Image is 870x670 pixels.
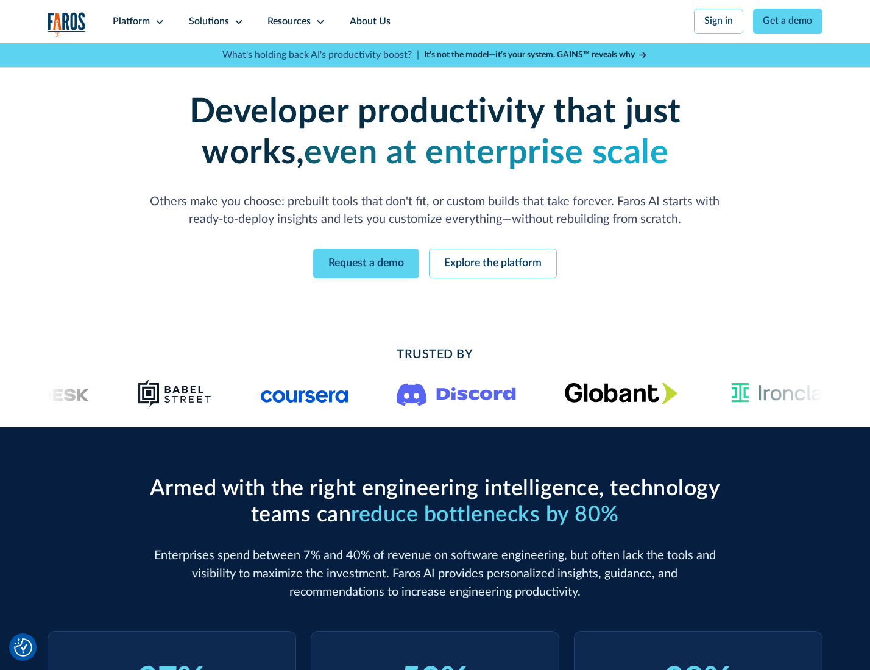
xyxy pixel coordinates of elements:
span: reduce bottlenecks by 80% [351,504,619,526]
a: It’s not the model—it’s your system. GAINS™ reveals why [424,49,648,62]
p: What's holding back AI's productivity boost? | [222,48,419,63]
img: Globant's logo [564,382,677,404]
button: Cookie Settings [14,638,32,657]
h2: Trusted By [144,346,726,364]
a: home [48,12,87,37]
strong: Developer productivity that just works, [189,95,681,170]
strong: even at enterprise scale [304,136,668,170]
img: Logo of the communication platform Discord. [397,381,516,406]
p: Enterprises spend between 7% and 40% of revenue on software engineering, but often lack the tools... [144,547,726,601]
p: Others make you choose: prebuilt tools that don't fit, or custom builds that take forever. Faros ... [144,193,726,230]
div: Platform [113,15,150,29]
img: Logo of the analytics and reporting company Faros. [48,12,87,37]
strong: It’s not the model—it’s your system. GAINS™ reveals why [424,51,635,59]
img: Logo of the online learning platform Coursera. [260,384,348,403]
a: Explore the platform [429,249,557,278]
h2: Armed with the right engineering intelligence, technology teams can [144,476,726,528]
img: Babel Street logo png [137,379,211,408]
a: Sign in [694,9,743,34]
div: Resources [267,15,311,29]
img: Revisit consent button [14,638,32,657]
a: Get a demo [753,9,823,34]
a: Request a demo [313,249,419,278]
div: Solutions [189,15,229,29]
